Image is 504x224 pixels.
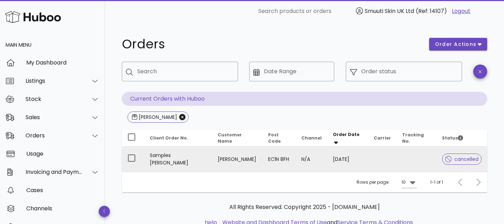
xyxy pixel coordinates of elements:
span: order actions [435,41,477,48]
div: Listings [26,77,83,84]
div: Usage [26,150,99,157]
div: Orders [26,132,83,139]
a: Logout [452,7,470,15]
div: Sales [26,114,83,121]
th: Customer Name [212,130,262,147]
th: Client Order No. [144,130,212,147]
td: [DATE] [327,147,368,172]
div: Channels [26,205,99,212]
th: Tracking No. [397,130,437,147]
th: Channel [296,130,327,147]
div: Cases [26,187,99,194]
span: Customer Name [218,132,242,144]
div: 10 [401,179,406,185]
span: Post Code [268,132,281,144]
span: Status [442,135,463,141]
span: cancelled [445,157,478,162]
span: Tracking No. [402,132,424,144]
td: [PERSON_NAME] [212,147,262,172]
td: N/A [296,147,327,172]
td: Samples [PERSON_NAME] [144,147,212,172]
span: Client Order No. [150,135,188,141]
th: Order Date: Sorted descending. Activate to remove sorting. [327,130,368,147]
div: 10Rows per page: [401,177,417,188]
button: order actions [429,38,487,50]
div: [PERSON_NAME] [137,114,177,121]
img: Huboo Logo [5,9,61,25]
span: Channel [301,135,322,141]
div: My Dashboard [26,59,99,66]
button: Close [179,114,185,120]
span: Order Date [333,131,359,137]
td: EC1N 8FH [262,147,296,172]
div: Rows per page: [357,172,417,192]
span: Smuuti Skin UK Ltd [365,7,414,15]
h1: Orders [122,38,421,50]
th: Status [436,130,487,147]
div: 1-1 of 1 [430,179,443,185]
span: (Ref: 14107) [416,7,447,15]
span: Carrier [374,135,391,141]
th: Carrier [368,130,397,147]
div: Stock [26,96,83,102]
p: All Rights Reserved. Copyright 2025 - [DOMAIN_NAME] [127,203,482,211]
p: Current Orders with Huboo [122,92,487,106]
div: Invoicing and Payments [26,169,83,175]
th: Post Code [262,130,296,147]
